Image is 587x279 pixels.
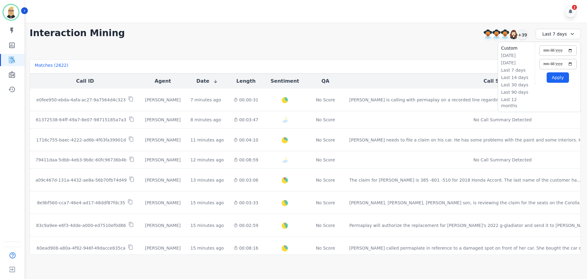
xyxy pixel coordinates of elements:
[234,200,258,206] div: 00:03:33
[316,177,335,183] div: No Score
[190,137,224,143] div: 11 minutes ago
[316,245,335,251] div: No Score
[145,117,180,123] div: [PERSON_NAME]
[501,60,532,66] li: [DATE]
[190,245,224,251] div: 15 minutes ago
[190,117,221,123] div: 8 minutes ago
[322,77,330,85] button: QA
[349,177,581,183] div: The claim for [PERSON_NAME] is 385 -601 -510 for 2018 Honda Accord. The last name of the customer...
[234,222,258,228] div: 00:02:59
[501,89,532,95] li: Last 90 days
[145,200,180,206] div: [PERSON_NAME]
[36,117,126,123] p: 61372538-64ff-49a7-8e07-98715185a7a3
[37,200,125,206] p: 8e9bf560-cca7-46e4-ad17-48ddf87fdc35
[190,222,224,228] div: 15 minutes ago
[501,67,532,73] li: Last 7 days
[190,157,224,163] div: 12 minutes ago
[155,77,171,85] button: Agent
[190,97,221,103] div: 7 minutes ago
[234,177,258,183] div: 00:03:06
[35,62,68,71] div: Matches ( 2622 )
[316,200,335,206] div: No Score
[316,157,335,163] div: No Score
[190,177,224,183] div: 13 minutes ago
[271,77,299,85] button: Sentiment
[190,200,224,206] div: 15 minutes ago
[501,96,532,109] li: Last 12 months
[547,72,569,83] button: Apply
[76,77,94,85] button: Call ID
[36,97,126,103] p: e0fee950-ebda-4afa-ac27-9a7564d4c323
[234,245,258,251] div: 00:08:16
[501,82,532,88] li: Last 30 days
[517,29,528,40] div: +39
[145,137,180,143] div: [PERSON_NAME]
[234,137,258,143] div: 00:04:10
[501,52,532,58] li: [DATE]
[37,245,126,251] p: 60ead908-a80a-4f92-946f-49dacce635ca
[36,137,126,143] p: 1716c755-baec-4222-ad6b-4f03fa39901d
[483,77,521,85] button: Call Summary
[572,5,577,10] div: 2
[234,97,258,103] div: 00:00:31
[35,177,127,183] p: a09c467d-131a-4432-ae8a-56b70fb74d49
[236,77,256,85] button: Length
[145,97,180,103] div: [PERSON_NAME]
[145,177,180,183] div: [PERSON_NAME]
[145,222,180,228] div: [PERSON_NAME]
[145,245,180,251] div: [PERSON_NAME]
[234,157,258,163] div: 00:08:59
[501,74,532,81] li: Last 14 days
[4,5,18,20] img: Bordered avatar
[501,45,532,51] li: Custom
[316,137,335,143] div: No Score
[316,117,335,123] div: No Score
[145,157,180,163] div: [PERSON_NAME]
[35,157,127,163] p: 79411daa-5dbb-4eb3-9b8c-60fc96736b4b
[316,222,335,228] div: No Score
[196,77,218,85] button: Date
[36,222,126,228] p: 83c9a9ee-e6f3-4dde-a000-ed7510ef0d86
[536,29,581,39] div: Last 7 days
[316,97,335,103] div: No Score
[30,28,125,39] h1: Interaction Mining
[234,117,258,123] div: 00:03:47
